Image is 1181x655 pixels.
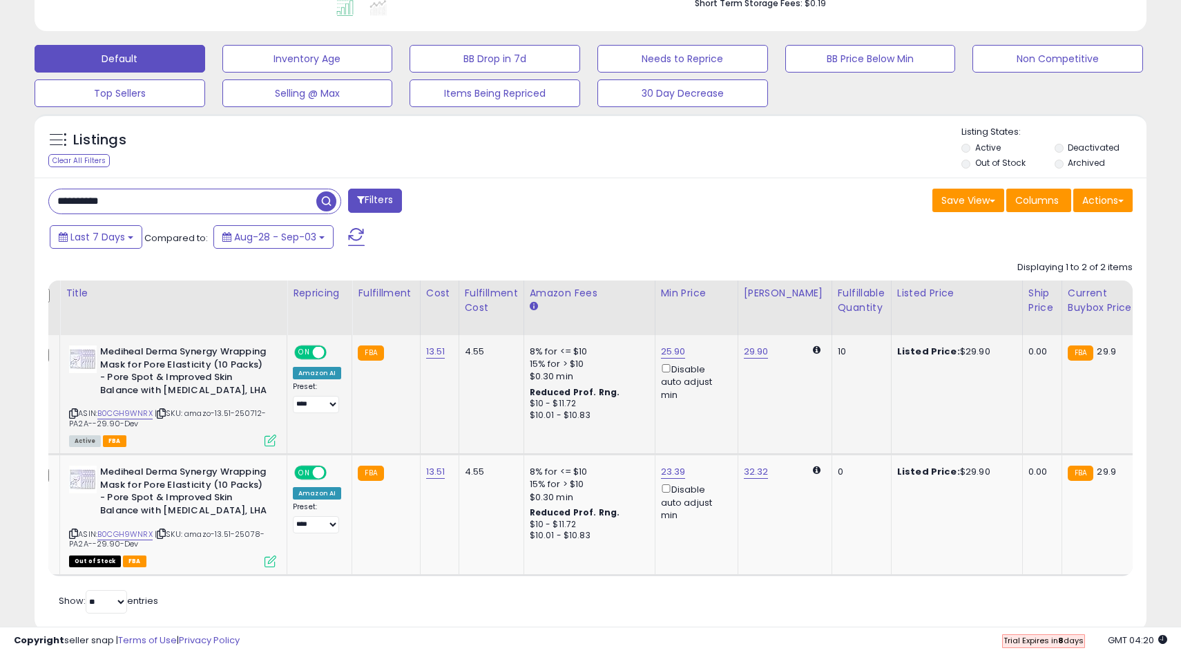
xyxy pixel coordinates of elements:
[69,408,266,428] span: | SKU: amazo-13.51-250712-PA2A--29.90-Dev
[97,529,153,540] a: B0CGH9WNRX
[222,45,393,73] button: Inventory Age
[1028,345,1051,358] div: 0.00
[661,361,727,401] div: Disable auto adjust min
[97,408,153,419] a: B0CGH9WNRX
[1017,261,1133,274] div: Displaying 1 to 2 of 2 items
[358,345,383,361] small: FBA
[530,301,538,313] small: Amazon Fees.
[1015,193,1059,207] span: Columns
[410,79,580,107] button: Items Being Repriced
[744,465,769,479] a: 32.32
[14,634,240,647] div: seller snap | |
[293,286,346,301] div: Repricing
[932,189,1004,212] button: Save View
[1073,189,1133,212] button: Actions
[118,634,177,647] a: Terms of Use
[838,466,881,478] div: 0
[897,286,1017,301] div: Listed Price
[530,410,644,421] div: $10.01 - $10.83
[530,398,644,410] div: $10 - $11.72
[465,345,513,358] div: 4.55
[1068,157,1105,169] label: Archived
[897,465,960,478] b: Listed Price:
[358,286,414,301] div: Fulfillment
[1028,286,1056,315] div: Ship Price
[897,466,1012,478] div: $29.90
[213,225,334,249] button: Aug-28 - Sep-03
[1068,142,1120,153] label: Deactivated
[1028,466,1051,478] div: 0.00
[465,286,518,315] div: Fulfillment Cost
[179,634,240,647] a: Privacy Policy
[530,491,644,504] div: $0.30 min
[465,466,513,478] div: 4.55
[975,157,1026,169] label: Out of Stock
[1004,635,1084,646] span: Trial Expires in days
[73,131,126,150] h5: Listings
[661,345,686,359] a: 25.90
[35,79,205,107] button: Top Sellers
[69,345,276,445] div: ASIN:
[48,154,110,167] div: Clear All Filters
[293,382,341,413] div: Preset:
[530,478,644,491] div: 15% for > $10
[1108,634,1167,647] span: 2025-09-11 04:20 GMT
[1097,345,1116,358] span: 29.9
[426,465,445,479] a: 13.51
[50,225,142,249] button: Last 7 Days
[144,231,208,245] span: Compared to:
[1068,286,1139,315] div: Current Buybox Price
[838,286,885,315] div: Fulfillable Quantity
[597,79,768,107] button: 30 Day Decrease
[744,286,826,301] div: [PERSON_NAME]
[597,45,768,73] button: Needs to Reprice
[222,79,393,107] button: Selling @ Max
[296,467,313,479] span: ON
[897,345,1012,358] div: $29.90
[897,345,960,358] b: Listed Price:
[530,370,644,383] div: $0.30 min
[744,345,769,359] a: 29.90
[530,286,649,301] div: Amazon Fees
[426,286,453,301] div: Cost
[1068,466,1093,481] small: FBA
[69,345,97,373] img: 41iOA3jKm2L._SL40_.jpg
[530,386,620,398] b: Reduced Prof. Rng.
[530,519,644,531] div: $10 - $11.72
[838,345,881,358] div: 10
[961,126,1146,139] p: Listing States:
[69,435,101,447] span: All listings currently available for purchase on Amazon
[661,482,727,522] div: Disable auto adjust min
[234,230,316,244] span: Aug-28 - Sep-03
[69,556,121,567] span: All listings that are currently out of stock and unavailable for purchase on Amazon
[530,530,644,542] div: $10.01 - $10.83
[1006,189,1071,212] button: Columns
[103,435,126,447] span: FBA
[66,286,281,301] div: Title
[530,466,644,478] div: 8% for <= $10
[972,45,1143,73] button: Non Competitive
[530,345,644,358] div: 8% for <= $10
[59,594,158,607] span: Show: entries
[293,502,341,533] div: Preset:
[293,367,341,379] div: Amazon AI
[296,347,313,359] span: ON
[325,347,347,359] span: OFF
[1058,635,1064,646] b: 8
[785,45,956,73] button: BB Price Below Min
[358,466,383,481] small: FBA
[410,45,580,73] button: BB Drop in 7d
[530,506,620,518] b: Reduced Prof. Rng.
[661,465,686,479] a: 23.39
[530,358,644,370] div: 15% for > $10
[348,189,402,213] button: Filters
[123,556,146,567] span: FBA
[975,142,1001,153] label: Active
[325,467,347,479] span: OFF
[426,345,445,359] a: 13.51
[293,487,341,500] div: Amazon AI
[1068,345,1093,361] small: FBA
[100,466,268,520] b: Mediheal Derma Synergy Wrapping Mask for Pore Elasticity (10 Packs) - Pore Spot & Improved Skin B...
[661,286,732,301] div: Min Price
[69,529,265,549] span: | SKU: amazo-13.51-25078-PA2A--29.90-Dev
